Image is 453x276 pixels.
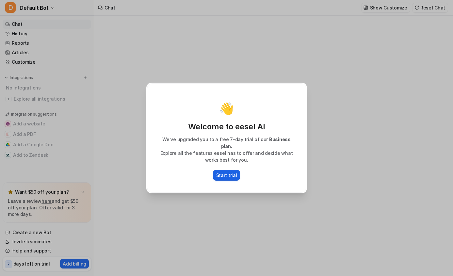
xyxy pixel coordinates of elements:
p: Start trial [216,172,237,179]
p: Welcome to eesel AI [154,122,299,132]
p: 👋 [219,102,234,115]
p: Explore all the features eesel has to offer and decide what works best for you. [154,150,299,163]
p: We’ve upgraded you to a free 7-day trial of our [154,136,299,150]
button: Start trial [213,170,240,181]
